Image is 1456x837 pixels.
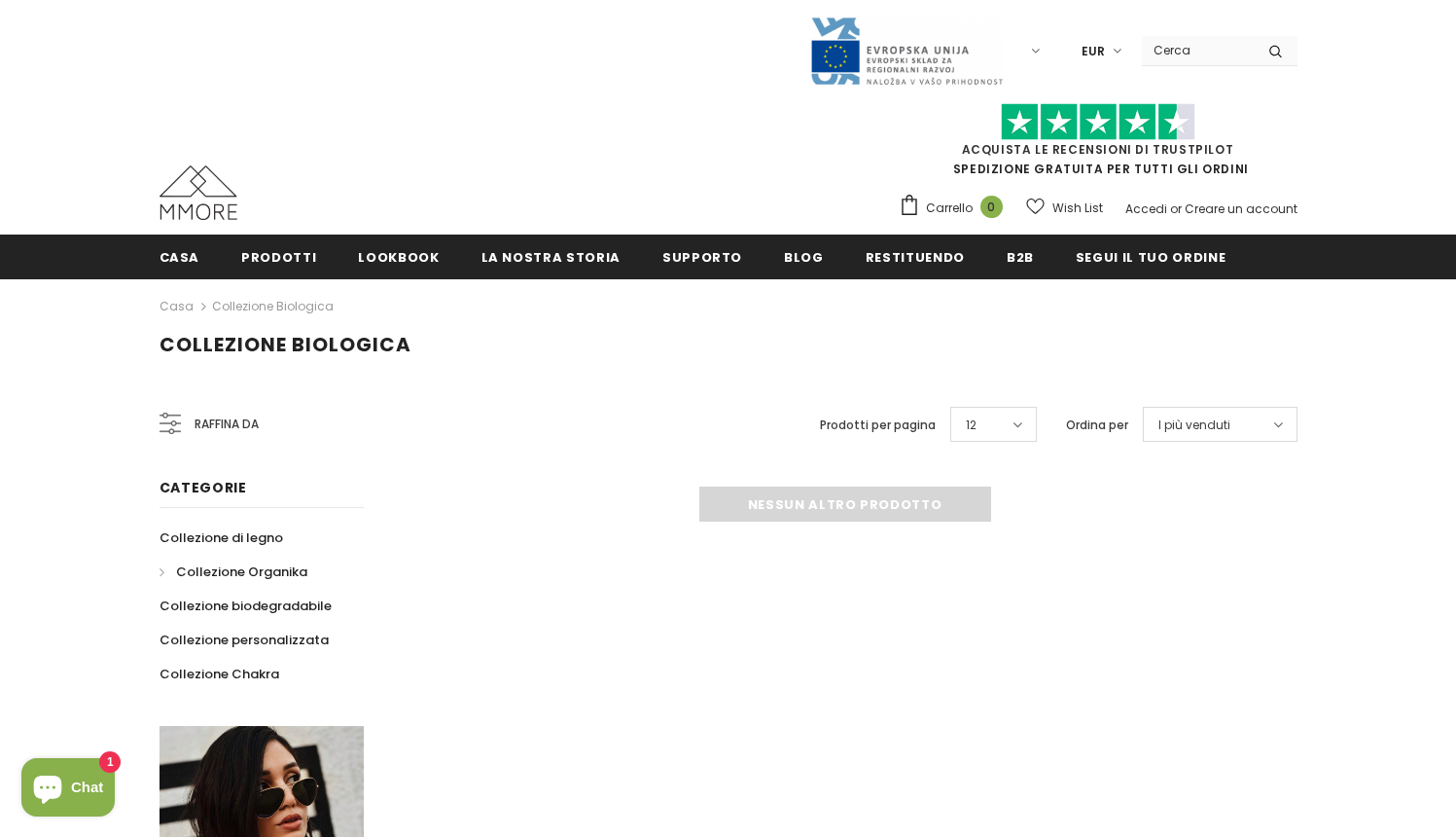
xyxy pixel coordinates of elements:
span: EUR [1082,42,1105,61]
span: Blog [784,248,824,267]
span: Casa [160,248,200,267]
span: Collezione biologica [160,331,411,358]
span: Categorie [160,478,247,497]
a: Javni Razpis [809,42,1004,58]
a: Accedi [1125,200,1167,217]
span: Collezione biodegradabile [160,597,332,615]
span: SPEDIZIONE GRATUITA PER TUTTI GLI ORDINI [899,112,1297,177]
img: Javni Razpis [809,16,1004,87]
a: La nostra storia [481,235,621,278]
a: Carrello 0 [899,194,1012,223]
span: Collezione Organika [176,563,307,581]
span: Lookbook [358,248,439,267]
span: Prodotti [241,248,316,267]
a: Casa [160,235,200,278]
a: B2B [1007,235,1034,278]
span: 0 [980,196,1003,218]
span: Wish List [1052,199,1103,218]
span: Restituendo [866,248,965,267]
span: La nostra storia [481,248,621,267]
span: Collezione di legno [160,528,283,547]
span: B2B [1007,248,1034,267]
span: I più venduti [1158,416,1230,435]
span: Collezione Chakra [160,665,279,683]
a: Lookbook [358,235,439,278]
inbox-online-store-chat: Shopify online store chat [16,758,121,821]
img: Fidati di Pilot Stars [1001,103,1195,141]
a: Blog [784,235,824,278]
a: Restituendo [866,235,965,278]
span: 12 [966,416,977,435]
img: Casi MMORE [160,165,237,220]
a: Creare un account [1185,200,1297,217]
a: Collezione biologica [212,298,334,314]
span: supporto [662,248,742,267]
a: supporto [662,235,742,278]
a: Casa [160,295,194,318]
a: Collezione personalizzata [160,623,329,657]
span: or [1170,200,1182,217]
span: Carrello [926,199,973,218]
label: Ordina per [1066,416,1128,435]
span: Segui il tuo ordine [1076,248,1225,267]
a: Prodotti [241,235,316,278]
a: Segui il tuo ordine [1076,235,1225,278]
label: Prodotti per pagina [820,416,936,435]
span: Raffina da [195,414,259,435]
a: Wish List [1026,191,1103,225]
span: Collezione personalizzata [160,631,329,649]
a: Acquista le recensioni di TrustPilot [962,141,1234,158]
a: Collezione Chakra [160,657,279,691]
a: Collezione Organika [160,555,307,589]
input: Search Site [1142,36,1254,64]
a: Collezione biodegradabile [160,589,332,623]
a: Collezione di legno [160,521,283,555]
